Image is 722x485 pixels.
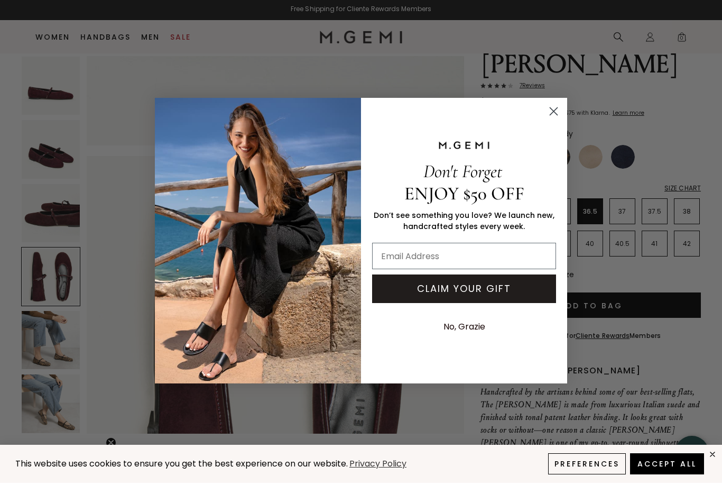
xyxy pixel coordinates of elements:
[548,455,626,477] button: Preferences
[708,452,717,461] div: close
[544,104,563,123] button: Close dialog
[155,100,361,386] img: M.Gemi
[15,460,348,472] span: This website uses cookies to ensure you get the best experience on our website.
[404,185,524,207] span: ENJOY $50 OFF
[423,162,502,185] span: Don't Forget
[348,460,408,473] a: Privacy Policy (opens in a new tab)
[374,212,554,234] span: Don’t see something you love? We launch new, handcrafted styles every week.
[438,316,490,342] button: No, Grazie
[372,245,556,271] input: Email Address
[438,143,490,152] img: M.GEMI
[372,277,556,305] button: CLAIM YOUR GIFT
[630,455,704,477] button: Accept All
